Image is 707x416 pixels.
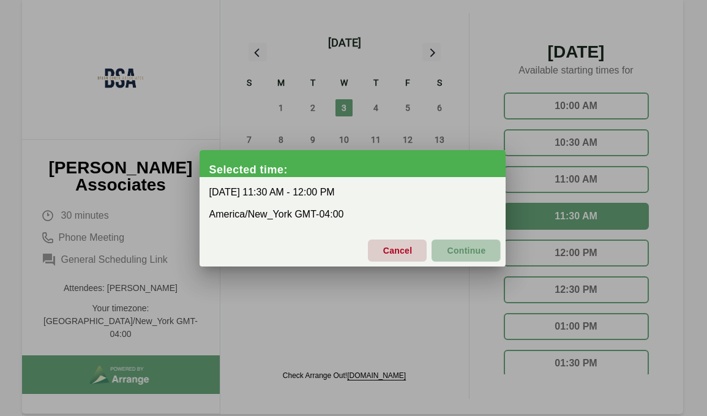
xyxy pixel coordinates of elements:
div: Selected time: [209,164,506,176]
span: Cancel [383,238,413,263]
div: [DATE] 11:30 AM - 12:00 PM America/New_York GMT-04:00 [200,177,506,230]
button: Cancel [368,240,427,262]
button: Continue [432,240,500,262]
span: Continue [446,238,485,263]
